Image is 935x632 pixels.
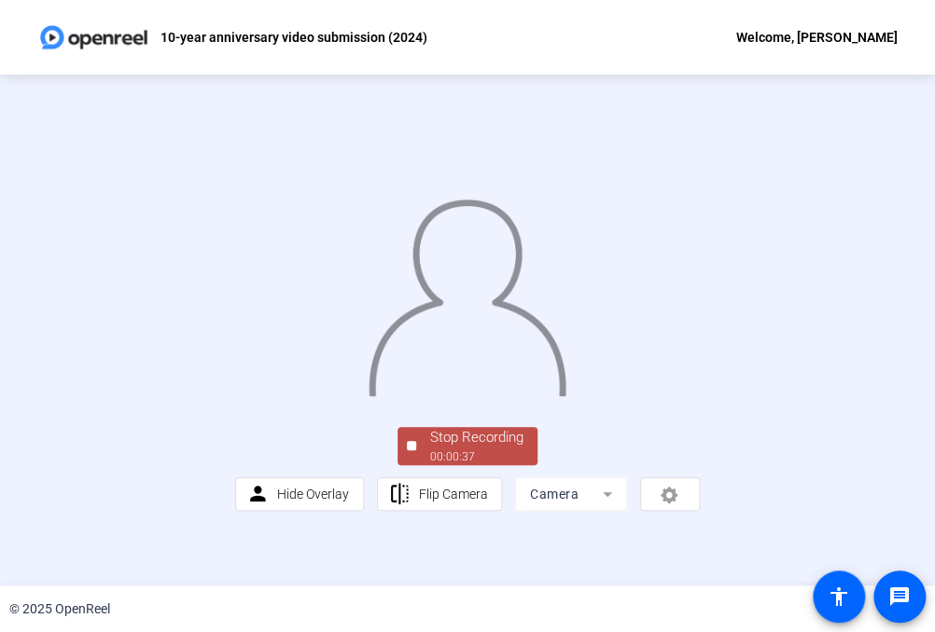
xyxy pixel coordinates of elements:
[246,483,270,506] mat-icon: person
[388,483,412,506] mat-icon: flip
[736,26,898,48] div: Welcome, [PERSON_NAME]
[377,477,503,511] button: Flip Camera
[888,585,911,608] mat-icon: message
[160,26,426,48] p: 10-year anniversary video submission (2024)
[430,448,523,465] div: 00:00:37
[235,477,364,511] button: Hide Overlay
[9,599,110,619] div: © 2025 OpenReel
[398,427,537,465] button: Stop Recording00:00:37
[418,487,487,501] span: Flip Camera
[277,487,349,501] span: Hide Overlay
[37,19,150,56] img: OpenReel logo
[367,187,567,396] img: overlay
[430,427,523,448] div: Stop Recording
[828,585,850,608] mat-icon: accessibility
